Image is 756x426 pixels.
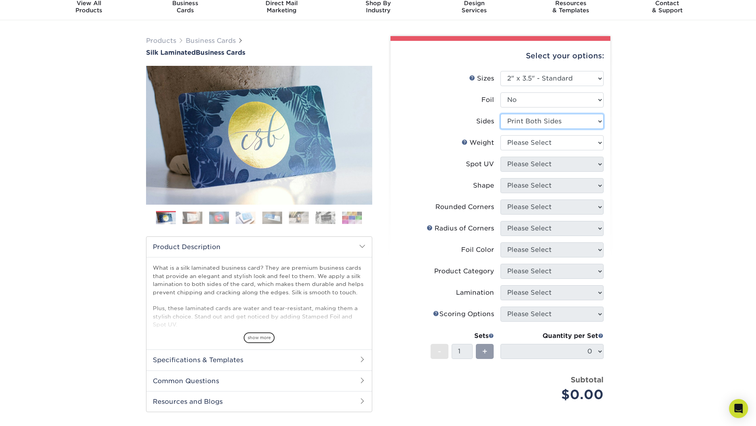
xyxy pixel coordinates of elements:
h2: Common Questions [146,370,372,391]
span: show more [244,332,275,343]
div: Open Intercom Messenger [729,399,748,418]
div: Sets [431,331,494,341]
div: Spot UV [466,159,494,169]
div: Select your options: [397,41,604,71]
strong: Subtotal [571,375,604,384]
a: Products [146,37,176,44]
span: - [438,345,441,357]
div: Foil [481,95,494,105]
h1: Business Cards [146,49,372,56]
img: Business Cards 04 [236,211,256,224]
h2: Resources and Blogs [146,391,372,412]
a: Business Cards [186,37,236,44]
div: Foil Color [461,245,494,255]
img: Silk Laminated 01 [146,22,372,248]
img: Business Cards 06 [289,211,309,224]
h2: Product Description [146,237,372,257]
img: Business Cards 05 [262,211,282,224]
h2: Specifications & Templates [146,349,372,370]
img: Business Cards 02 [183,211,202,224]
span: Silk Laminated [146,49,196,56]
div: Sides [476,117,494,126]
div: Lamination [456,288,494,297]
div: $0.00 [506,385,604,404]
div: Weight [462,138,494,148]
div: Shape [473,181,494,190]
div: Radius of Corners [427,224,494,233]
img: Business Cards 08 [342,211,362,224]
img: Business Cards 03 [209,211,229,224]
div: Quantity per Set [500,331,604,341]
span: + [482,345,487,357]
p: What is a silk laminated business card? They are premium business cards that provide an elegant a... [153,264,365,393]
iframe: Google Customer Reviews [2,402,67,423]
img: Business Cards 07 [315,211,335,224]
div: Rounded Corners [435,202,494,212]
div: Scoring Options [433,309,494,319]
div: Sizes [469,74,494,83]
img: Business Cards 01 [156,208,176,228]
a: Silk LaminatedBusiness Cards [146,49,372,56]
div: Product Category [434,267,494,276]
